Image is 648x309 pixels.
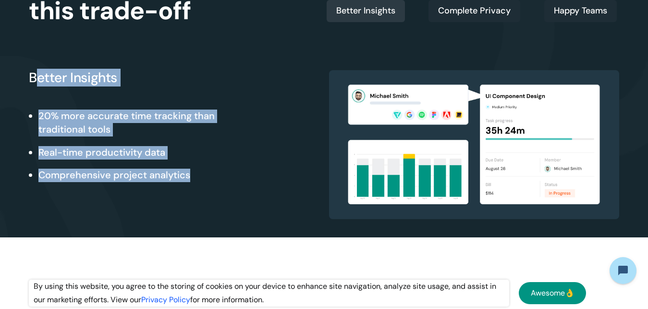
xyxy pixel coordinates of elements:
[38,110,215,136] li: 20% more accurate time tracking than traditional tools
[29,280,509,307] div: By using this website, you agree to the storing of cookies on your device to enhance site navigat...
[29,70,117,85] h3: Better Insights
[519,282,586,304] a: Awesome👌
[38,146,215,160] li: Real-time productivity data
[554,4,607,18] div: Happy Teams
[38,169,215,182] li: Comprehensive project analytics
[438,4,511,18] div: Complete Privacy
[141,295,190,305] a: Privacy Policy
[336,4,395,18] div: Better Insights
